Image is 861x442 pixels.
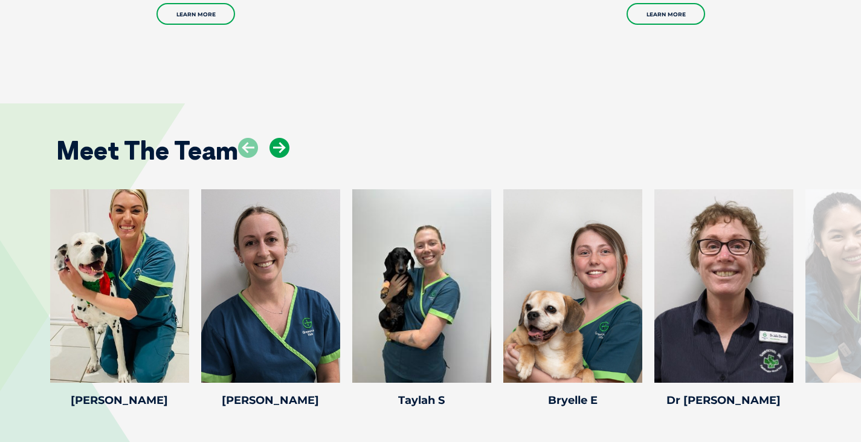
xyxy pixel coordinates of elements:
h2: Meet The Team [56,138,238,163]
h4: Dr [PERSON_NAME] [654,395,793,406]
h4: Bryelle E [503,395,642,406]
h4: Taylah S [352,395,491,406]
a: Learn More [156,3,235,25]
h4: [PERSON_NAME] [50,395,189,406]
h4: [PERSON_NAME] [201,395,340,406]
a: Learn More [627,3,705,25]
